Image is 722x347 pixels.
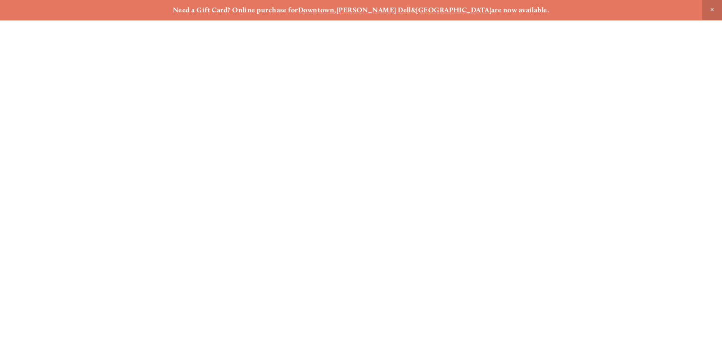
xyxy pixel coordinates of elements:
[491,6,549,14] strong: are now available.
[411,6,416,14] strong: &
[173,6,298,14] strong: Need a Gift Card? Online purchase for
[298,6,335,14] a: Downtown
[334,6,336,14] strong: ,
[416,6,491,14] a: [GEOGRAPHIC_DATA]
[337,6,411,14] a: [PERSON_NAME] Dell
